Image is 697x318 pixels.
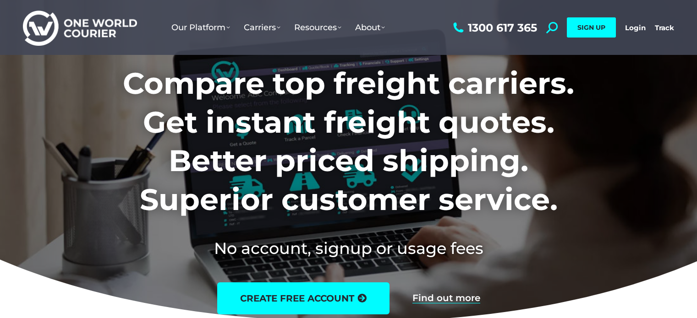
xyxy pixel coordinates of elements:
[451,22,537,33] a: 1300 617 365
[62,64,635,219] h1: Compare top freight carriers. Get instant freight quotes. Better priced shipping. Superior custom...
[165,13,237,42] a: Our Platform
[577,23,605,32] span: SIGN UP
[655,23,674,32] a: Track
[294,22,341,32] span: Resources
[412,293,480,303] a: Find out more
[171,22,230,32] span: Our Platform
[567,17,616,38] a: SIGN UP
[237,13,287,42] a: Carriers
[217,282,390,314] a: create free account
[625,23,646,32] a: Login
[287,13,348,42] a: Resources
[23,9,137,46] img: One World Courier
[244,22,280,32] span: Carriers
[348,13,392,42] a: About
[62,237,635,259] h2: No account, signup or usage fees
[355,22,385,32] span: About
